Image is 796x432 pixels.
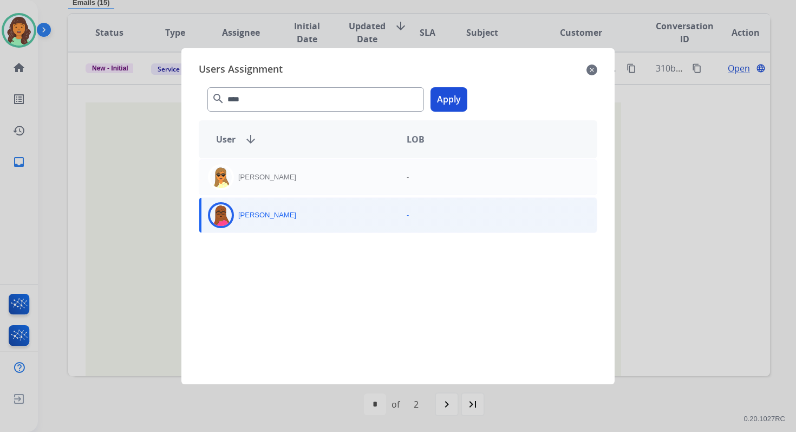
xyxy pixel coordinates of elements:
span: LOB [407,133,425,146]
mat-icon: arrow_downward [244,133,257,146]
button: Apply [430,87,467,112]
p: [PERSON_NAME] [238,210,296,221]
p: [PERSON_NAME] [238,172,296,183]
div: User [207,133,398,146]
mat-icon: search [212,92,225,105]
mat-icon: close [586,63,597,76]
span: Users Assignment [199,61,283,79]
p: - [407,172,409,183]
p: - [407,210,409,221]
